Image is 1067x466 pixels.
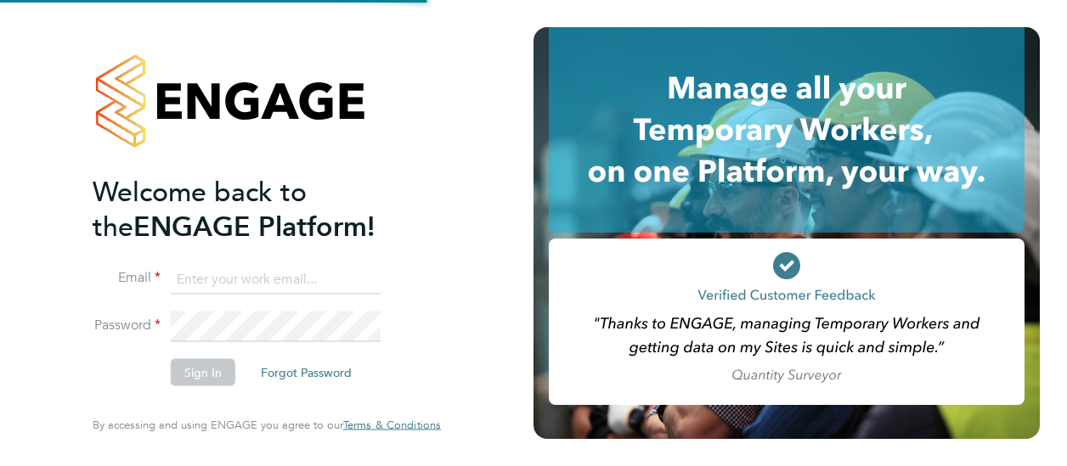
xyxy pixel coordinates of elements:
[93,174,424,244] h2: ENGAGE Platform!
[93,269,161,287] label: Email
[343,418,441,432] span: Terms & Conditions
[247,359,365,386] button: Forgot Password
[171,359,235,386] button: Sign In
[93,175,307,243] span: Welcome back to the
[93,418,441,432] span: By accessing and using ENGAGE you agree to our
[343,418,441,432] a: Terms & Conditions
[171,264,381,295] input: Enter your work email...
[93,317,161,334] label: Password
